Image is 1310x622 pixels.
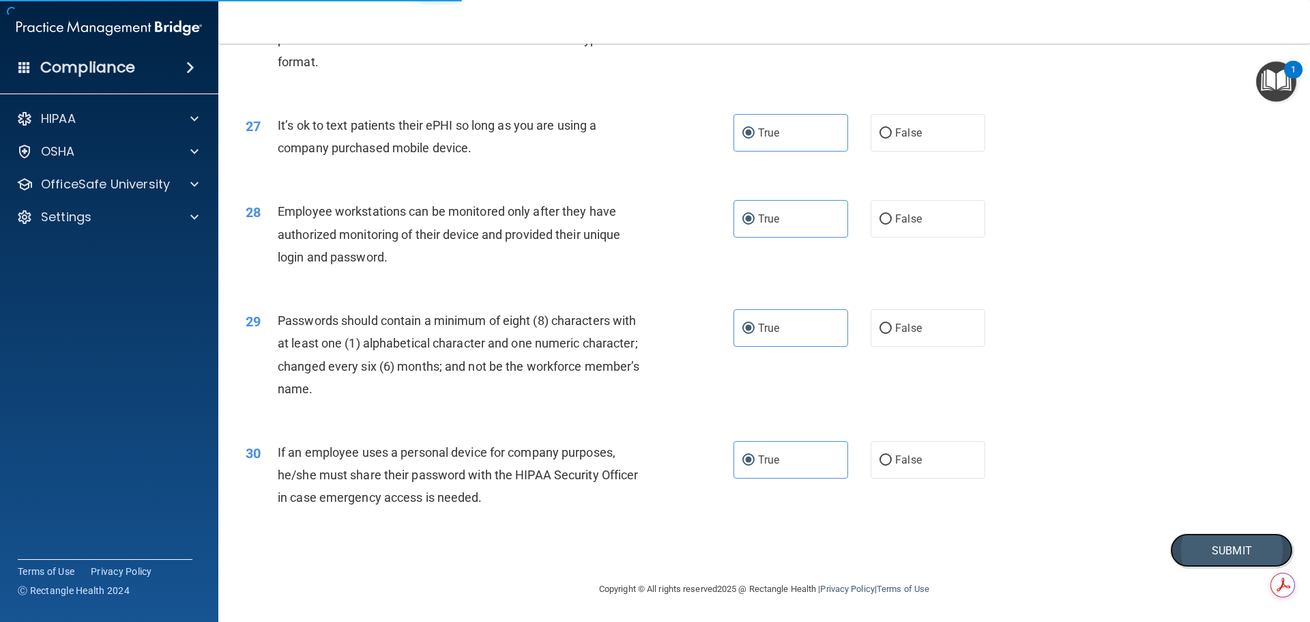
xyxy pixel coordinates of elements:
[820,584,874,594] a: Privacy Policy
[16,176,199,193] a: OfficeSafe University
[879,324,892,334] input: False
[879,214,892,225] input: False
[16,111,199,127] a: HIPAA
[41,111,76,127] p: HIPAA
[91,565,152,578] a: Privacy Policy
[41,209,91,225] p: Settings
[1170,533,1293,568] button: Submit
[758,212,779,225] span: True
[1256,61,1296,102] button: Open Resource Center, 1 new notification
[758,322,779,335] span: True
[16,143,199,160] a: OSHA
[895,212,922,225] span: False
[18,565,74,578] a: Terms of Use
[246,313,261,330] span: 29
[879,128,892,139] input: False
[742,128,755,139] input: True
[41,143,75,160] p: OSHA
[879,455,892,466] input: False
[16,14,202,42] img: PMB logo
[742,455,755,466] input: True
[1291,70,1296,87] div: 1
[742,214,755,225] input: True
[895,126,922,139] span: False
[895,322,922,335] span: False
[742,324,755,334] input: True
[515,567,1013,611] div: Copyright © All rights reserved 2025 @ Rectangle Health | |
[758,126,779,139] span: True
[758,453,779,466] span: True
[278,204,620,264] span: Employee workstations can be monitored only after they have authorized monitoring of their device...
[278,118,596,155] span: It’s ok to text patients their ePHI so long as you are using a company purchased mobile device.
[40,58,135,77] h4: Compliance
[246,445,261,462] span: 30
[41,176,170,193] p: OfficeSafe University
[18,584,130,597] span: Ⓒ Rectangle Health 2024
[246,118,261,135] span: 27
[877,584,929,594] a: Terms of Use
[16,209,199,225] a: Settings
[895,453,922,466] span: False
[246,204,261,221] span: 28
[278,313,639,396] span: Passwords should contain a minimum of eight (8) characters with at least one (1) alphabetical cha...
[278,445,638,505] span: If an employee uses a personal device for company purposes, he/she must share their password with...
